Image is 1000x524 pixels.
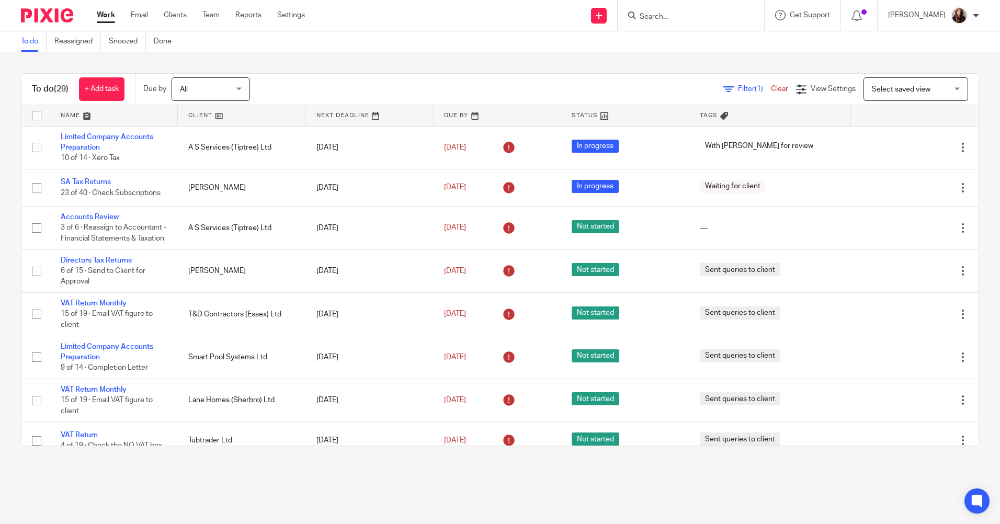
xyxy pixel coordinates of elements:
[444,267,466,275] span: [DATE]
[572,349,619,362] span: Not started
[771,85,788,93] a: Clear
[444,437,466,444] span: [DATE]
[444,396,466,404] span: [DATE]
[444,144,466,151] span: [DATE]
[32,84,69,95] h1: To do
[178,293,305,336] td: T&D Contractors (Essex) Ltd
[97,10,115,20] a: Work
[61,154,120,162] span: 10 of 14 · Xero Tax
[154,31,179,52] a: Done
[21,8,73,22] img: Pixie
[61,257,132,264] a: Directors Tax Returns
[700,140,819,153] span: With [PERSON_NAME] for review
[306,126,434,169] td: [DATE]
[811,85,856,93] span: View Settings
[700,392,780,405] span: Sent queries to client
[61,386,127,393] a: VAT Return Monthly
[572,392,619,405] span: Not started
[790,12,830,19] span: Get Support
[306,249,434,292] td: [DATE]
[700,263,780,276] span: Sent queries to client
[61,178,111,186] a: SA Tax Returns
[572,432,619,446] span: Not started
[572,220,619,233] span: Not started
[178,169,305,206] td: [PERSON_NAME]
[572,263,619,276] span: Not started
[61,189,161,197] span: 23 of 40 · Check Subscriptions
[306,293,434,336] td: [DATE]
[639,13,733,22] input: Search
[61,311,153,329] span: 15 of 19 · Email VAT figure to client
[61,213,119,221] a: Accounts Review
[277,10,305,20] a: Settings
[178,126,305,169] td: A S Services (Tiptree) Ltd
[164,10,187,20] a: Clients
[61,364,148,371] span: 9 of 14 · Completion Letter
[178,249,305,292] td: [PERSON_NAME]
[54,31,101,52] a: Reassigned
[444,184,466,191] span: [DATE]
[131,10,148,20] a: Email
[700,112,718,118] span: Tags
[178,379,305,422] td: Lane Homes (Sherbro) Ltd
[306,207,434,249] td: [DATE]
[202,10,220,20] a: Team
[178,207,305,249] td: A S Services (Tiptree) Ltd
[444,311,466,318] span: [DATE]
[572,306,619,320] span: Not started
[888,10,946,20] p: [PERSON_NAME]
[61,442,162,450] span: 4 of 19 · Check the NO VAT box
[180,86,188,93] span: All
[61,133,153,151] a: Limited Company Accounts Preparation
[444,224,466,232] span: [DATE]
[738,85,771,93] span: Filter
[178,422,305,459] td: Tubtrader Ltd
[306,336,434,379] td: [DATE]
[306,169,434,206] td: [DATE]
[61,431,98,439] a: VAT Return
[54,85,69,93] span: (29)
[61,300,127,307] a: VAT Return Monthly
[61,224,166,243] span: 3 of 6 · Reassign to Accountant - Financial Statements & Taxation
[306,422,434,459] td: [DATE]
[572,180,619,193] span: In progress
[872,86,930,93] span: Select saved view
[700,349,780,362] span: Sent queries to client
[700,180,766,193] span: Waiting for client
[178,336,305,379] td: Smart Pool Systems Ltd
[61,396,153,415] span: 15 of 19 · Email VAT figure to client
[306,379,434,422] td: [DATE]
[700,223,840,233] div: ---
[572,140,619,153] span: In progress
[755,85,763,93] span: (1)
[21,31,47,52] a: To do
[79,77,124,101] a: + Add task
[143,84,166,94] p: Due by
[444,354,466,361] span: [DATE]
[951,7,968,24] img: IMG_0011.jpg
[109,31,146,52] a: Snoozed
[61,343,153,361] a: Limited Company Accounts Preparation
[235,10,262,20] a: Reports
[61,267,145,286] span: 6 of 15 · Send to Client for Approval
[700,306,780,320] span: Sent queries to client
[700,432,780,446] span: Sent queries to client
